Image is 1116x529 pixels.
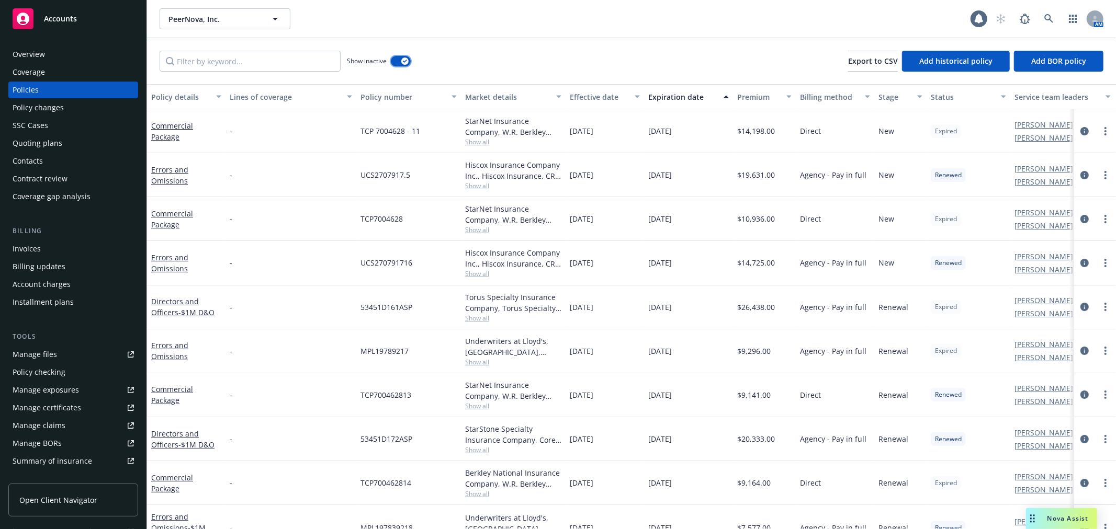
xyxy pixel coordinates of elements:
a: more [1099,301,1112,313]
a: [PERSON_NAME] [1014,516,1073,527]
span: - [230,213,232,224]
div: Manage claims [13,417,65,434]
button: Stage [874,84,927,109]
button: Export to CSV [848,51,898,72]
a: circleInformation [1078,477,1091,489]
span: [DATE] [648,302,672,313]
span: [DATE] [648,125,672,136]
a: Directors and Officers [151,296,215,317]
a: [PERSON_NAME] [1014,220,1073,231]
span: Direct [800,213,821,224]
span: - $1M D&O [178,307,215,317]
div: Underwriters at Lloyd's, [GEOGRAPHIC_DATA], [PERSON_NAME] of London, CRC Group [465,336,561,358]
span: Renewed [935,390,962,399]
span: New [878,169,894,180]
div: Status [931,91,995,102]
a: circleInformation [1078,213,1091,225]
a: [PERSON_NAME] [1014,251,1073,262]
span: Direct [800,389,821,400]
div: Policy details [151,91,210,102]
a: Policy AI ingestions [8,470,138,487]
span: Expired [935,478,957,488]
a: Manage claims [8,417,138,434]
a: Errors and Omissions [151,252,188,273]
span: Accounts [44,15,77,23]
div: Tools [8,331,138,342]
span: [DATE] [570,302,593,313]
a: circleInformation [1078,344,1091,357]
button: Add historical policy [902,51,1010,72]
span: $9,296.00 [737,346,771,356]
div: Stage [878,91,911,102]
button: Add BOR policy [1014,51,1103,72]
a: [PERSON_NAME] [1014,132,1073,143]
span: $19,631.00 [737,169,775,180]
div: Manage certificates [13,399,81,416]
span: - [230,346,232,356]
div: Berkley National Insurance Company, W.R. Berkley Corporation [465,467,561,489]
span: - [230,125,232,136]
span: Renewal [878,477,908,488]
span: [DATE] [570,169,593,180]
span: Show all [465,269,561,278]
button: Billing method [796,84,874,109]
span: [DATE] [648,389,672,400]
a: Coverage [8,64,138,80]
a: Commercial Package [151,121,193,142]
div: Coverage [13,64,45,80]
a: Billing updates [8,258,138,275]
a: [PERSON_NAME] [1014,396,1073,407]
a: [PERSON_NAME] [1014,163,1073,174]
a: circleInformation [1078,388,1091,401]
div: Installment plans [13,294,74,310]
span: Renewed [935,434,962,444]
div: StarNet Insurance Company, W.R. Berkley Corporation [465,379,561,401]
a: Account charges [8,276,138,293]
span: Direct [800,125,821,136]
div: Service team leaders [1014,91,1099,102]
div: Overview [13,46,45,63]
span: Show all [465,445,561,454]
div: Policy number [360,91,445,102]
span: $9,141.00 [737,389,771,400]
button: Effective date [566,84,644,109]
span: Show all [465,489,561,498]
span: - $1M D&O [178,440,215,450]
div: Billing updates [13,258,65,275]
div: Drag to move [1026,508,1039,529]
div: Manage exposures [13,382,79,398]
span: [DATE] [570,346,593,356]
span: [DATE] [570,125,593,136]
div: Summary of insurance [13,453,92,469]
span: Renewal [878,346,908,356]
span: Direct [800,477,821,488]
span: TCP7004628 [360,213,403,224]
a: circleInformation [1078,257,1091,269]
button: Lines of coverage [226,84,356,109]
div: Coverage gap analysis [13,188,91,205]
span: Expired [935,302,957,312]
a: Directors and Officers [151,429,215,450]
a: [PERSON_NAME] [1014,440,1073,451]
span: [DATE] [570,213,593,224]
span: Agency - Pay in full [800,257,866,268]
a: Search [1039,8,1059,29]
a: Errors and Omissions [151,340,188,361]
button: Premium [733,84,796,109]
div: StarNet Insurance Company, W.R. Berkley Corporation [465,116,561,137]
span: [DATE] [648,213,672,224]
div: Policy changes [13,99,64,116]
a: more [1099,213,1112,225]
span: Renewed [935,258,962,268]
span: [DATE] [648,257,672,268]
button: Market details [461,84,566,109]
span: Show all [465,225,561,234]
span: [DATE] [570,477,593,488]
a: more [1099,477,1112,489]
span: 53451D172ASP [360,433,412,444]
span: Show all [465,137,561,146]
span: - [230,169,232,180]
span: Renewed [935,170,962,180]
button: Expiration date [644,84,733,109]
a: more [1099,344,1112,357]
